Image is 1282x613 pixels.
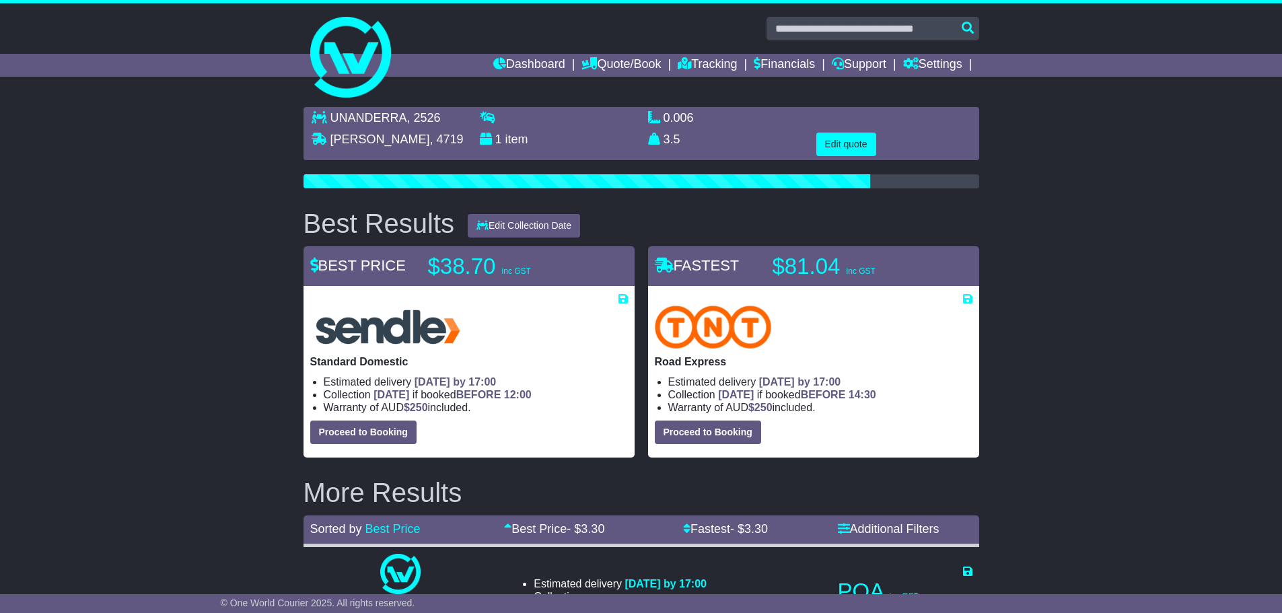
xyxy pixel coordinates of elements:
[380,554,421,594] img: One World Courier: Same Day Nationwide(quotes take 0.5-1 hour)
[365,522,421,536] a: Best Price
[655,305,772,349] img: TNT Domestic: Road Express
[718,389,876,400] span: if booked
[297,209,462,238] div: Best Results
[310,305,466,349] img: Sendle: Standard Domestic
[324,375,628,388] li: Estimated delivery
[754,54,815,77] a: Financials
[668,388,972,401] li: Collection
[744,522,768,536] span: 3.30
[504,522,604,536] a: Best Price- $3.30
[759,376,841,388] span: [DATE] by 17:00
[310,522,362,536] span: Sorted by
[890,591,919,601] span: inc GST
[324,388,628,401] li: Collection
[404,402,428,413] span: $
[534,577,707,590] li: Estimated delivery
[625,578,707,589] span: [DATE] by 17:00
[410,402,428,413] span: 250
[838,578,972,605] p: POA
[373,389,409,400] span: [DATE]
[330,133,430,146] span: [PERSON_NAME]
[678,54,737,77] a: Tracking
[495,133,502,146] span: 1
[373,389,531,400] span: if booked
[468,214,580,238] button: Edit Collection Date
[456,389,501,400] span: BEFORE
[664,111,694,124] span: 0.006
[655,257,740,274] span: FASTEST
[428,253,596,280] p: $38.70
[304,478,979,507] h2: More Results
[310,257,406,274] span: BEST PRICE
[502,266,531,276] span: inc GST
[493,54,565,77] a: Dashboard
[668,401,972,414] li: Warranty of AUD included.
[664,133,680,146] span: 3.5
[655,355,972,368] p: Road Express
[567,522,604,536] span: - $
[221,598,415,608] span: © One World Courier 2025. All rights reserved.
[310,421,417,444] button: Proceed to Booking
[581,54,661,77] a: Quote/Book
[748,402,773,413] span: $
[415,376,497,388] span: [DATE] by 17:00
[505,133,528,146] span: item
[310,355,628,368] p: Standard Domestic
[903,54,962,77] a: Settings
[816,133,876,156] button: Edit quote
[730,522,768,536] span: - $
[838,522,939,536] a: Additional Filters
[754,402,773,413] span: 250
[849,389,876,400] span: 14:30
[504,389,532,400] span: 12:00
[847,266,876,276] span: inc GST
[581,522,604,536] span: 3.30
[330,111,407,124] span: UNANDERRA
[718,389,754,400] span: [DATE]
[534,590,707,603] li: Collection
[832,54,886,77] a: Support
[324,401,628,414] li: Warranty of AUD included.
[407,111,441,124] span: , 2526
[655,421,761,444] button: Proceed to Booking
[430,133,464,146] span: , 4719
[801,389,846,400] span: BEFORE
[683,522,768,536] a: Fastest- $3.30
[668,375,972,388] li: Estimated delivery
[773,253,941,280] p: $81.04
